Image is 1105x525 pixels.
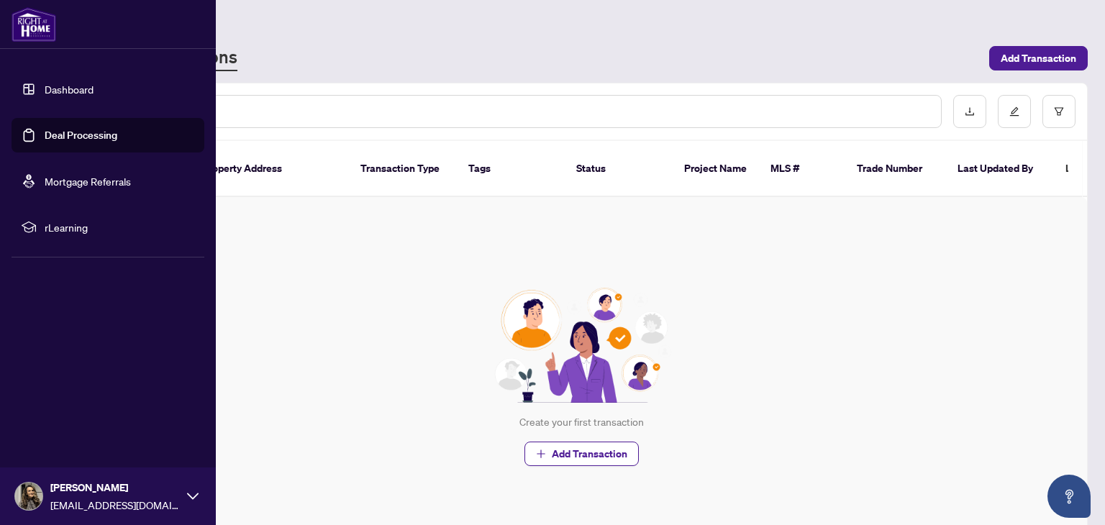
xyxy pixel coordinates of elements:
button: download [953,95,986,128]
span: Add Transaction [552,442,627,465]
th: Project Name [673,141,759,197]
div: Create your first transaction [519,414,644,430]
span: Add Transaction [1001,47,1076,70]
button: filter [1042,95,1076,128]
th: Status [565,141,673,197]
a: Mortgage Referrals [45,175,131,188]
button: edit [998,95,1031,128]
span: plus [536,449,546,459]
a: Deal Processing [45,129,117,142]
th: Trade Number [845,141,946,197]
img: logo [12,7,56,42]
span: edit [1009,106,1019,117]
th: Last Updated By [946,141,1054,197]
th: Property Address [191,141,349,197]
img: Profile Icon [15,483,42,510]
button: Open asap [1047,475,1091,518]
span: download [965,106,975,117]
th: MLS # [759,141,845,197]
span: filter [1054,106,1064,117]
th: Tags [457,141,565,197]
span: rLearning [45,219,194,235]
button: Add Transaction [989,46,1088,70]
th: Transaction Type [349,141,457,197]
span: [PERSON_NAME] [50,480,180,496]
img: Null State Icon [488,288,674,403]
button: Add Transaction [524,442,639,466]
span: [EMAIL_ADDRESS][DOMAIN_NAME] [50,497,180,513]
a: Dashboard [45,83,94,96]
